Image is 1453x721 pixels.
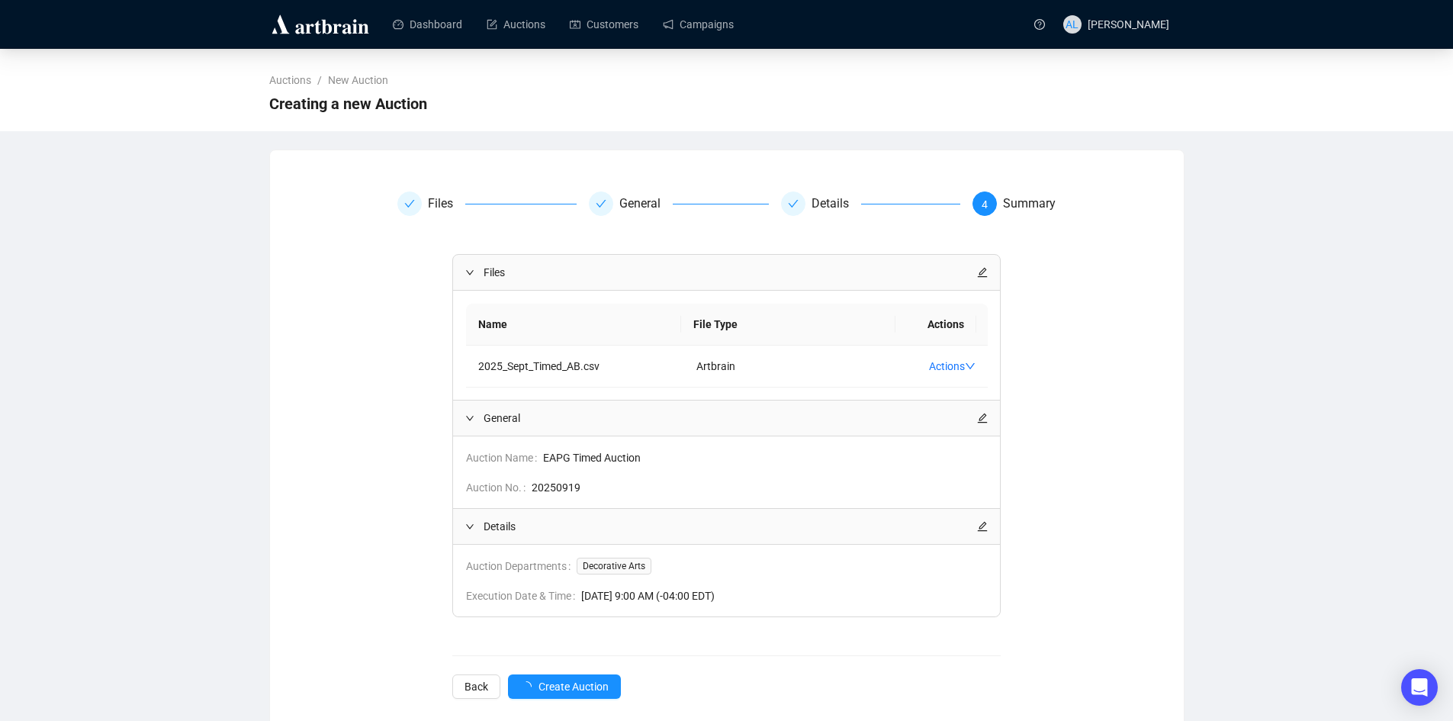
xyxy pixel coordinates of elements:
[484,410,977,426] span: General
[577,558,651,575] span: Decorative Arts
[269,92,427,116] span: Creating a new Auction
[1088,18,1169,31] span: [PERSON_NAME]
[663,5,734,44] a: Campaigns
[428,192,465,216] div: Files
[466,449,543,466] span: Auction Name
[520,680,533,693] span: loading
[788,198,799,209] span: check
[781,192,960,216] div: Details
[466,558,577,575] span: Auction Departments
[681,304,896,346] th: File Type
[977,413,988,423] span: edit
[1003,192,1056,216] div: Summary
[465,678,488,695] span: Back
[269,12,371,37] img: logo
[696,360,735,372] span: Artbrain
[508,674,621,699] button: Create Auction
[895,304,976,346] th: Actions
[538,678,609,695] span: Create Auction
[812,192,861,216] div: Details
[965,361,976,372] span: down
[325,72,391,89] a: New Auction
[453,509,1000,544] div: Detailsedit
[596,198,606,209] span: check
[404,198,415,209] span: check
[581,587,988,604] span: [DATE] 9:00 AM (-04:00 EDT)
[452,674,500,699] button: Back
[977,521,988,532] span: edit
[317,72,322,89] li: /
[619,192,673,216] div: General
[466,587,581,604] span: Execution Date & Time
[532,479,988,496] span: 20250919
[1066,16,1078,33] span: AL
[589,192,768,216] div: General
[266,72,314,89] a: Auctions
[453,255,1000,290] div: Filesedit
[484,264,977,281] span: Files
[487,5,545,44] a: Auctions
[929,360,976,372] a: Actions
[977,267,988,278] span: edit
[466,304,681,346] th: Name
[972,192,1056,216] div: 4Summary
[393,5,462,44] a: Dashboard
[466,479,532,496] span: Auction No.
[982,198,988,211] span: 4
[453,401,1000,436] div: Generaledit
[1034,19,1045,30] span: question-circle
[397,192,577,216] div: Files
[466,346,684,388] td: 2025_Sept_Timed_AB.csv
[484,518,977,535] span: Details
[465,268,474,277] span: expanded
[465,522,474,531] span: expanded
[543,449,988,466] span: EAPG Timed Auction
[570,5,638,44] a: Customers
[1401,669,1438,706] div: Open Intercom Messenger
[465,414,474,423] span: expanded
